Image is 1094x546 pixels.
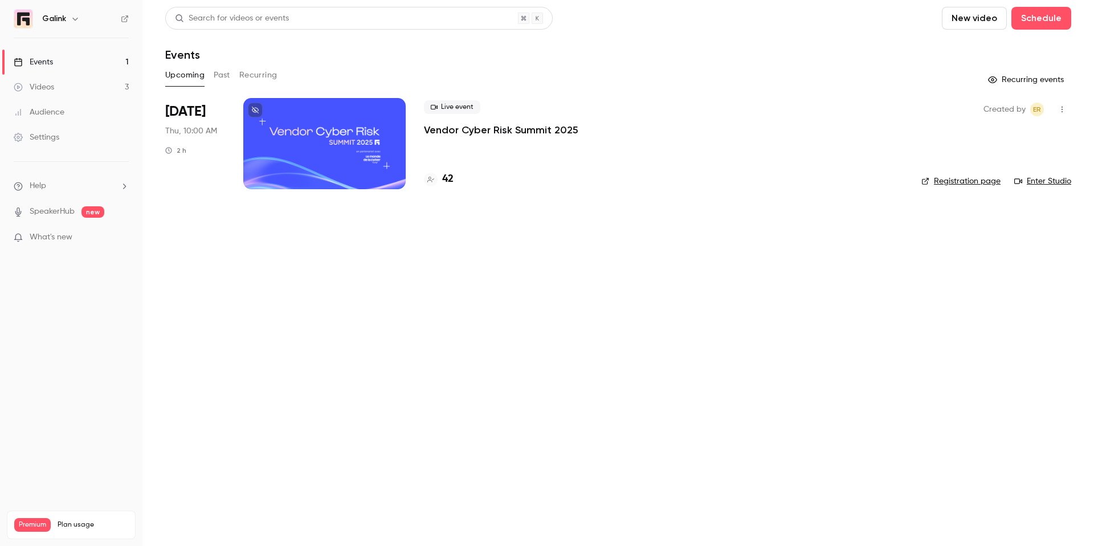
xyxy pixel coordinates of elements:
[14,82,54,93] div: Videos
[115,233,129,243] iframe: Noticeable Trigger
[165,103,206,121] span: [DATE]
[58,520,128,529] span: Plan usage
[14,10,32,28] img: Galink
[424,123,578,137] a: Vendor Cyber Risk Summit 2025
[14,518,51,532] span: Premium
[239,66,277,84] button: Recurring
[165,48,200,62] h1: Events
[165,66,205,84] button: Upcoming
[1033,103,1041,116] span: ER
[165,146,186,155] div: 2 h
[214,66,230,84] button: Past
[165,98,225,189] div: Oct 2 Thu, 10:00 AM (Europe/Paris)
[14,56,53,68] div: Events
[442,172,454,187] h4: 42
[983,103,1026,116] span: Created by
[42,13,66,25] h6: Galink
[14,107,64,118] div: Audience
[1030,103,1044,116] span: Etienne Retout
[14,132,59,143] div: Settings
[30,206,75,218] a: SpeakerHub
[165,125,217,137] span: Thu, 10:00 AM
[14,180,129,192] li: help-dropdown-opener
[983,71,1071,89] button: Recurring events
[942,7,1007,30] button: New video
[30,231,72,243] span: What's new
[424,100,480,114] span: Live event
[921,176,1001,187] a: Registration page
[424,172,454,187] a: 42
[1011,7,1071,30] button: Schedule
[30,180,46,192] span: Help
[1014,176,1071,187] a: Enter Studio
[175,13,289,25] div: Search for videos or events
[81,206,104,218] span: new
